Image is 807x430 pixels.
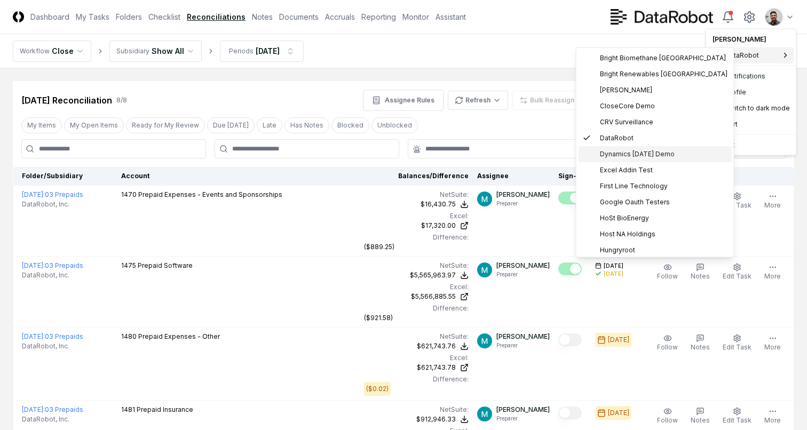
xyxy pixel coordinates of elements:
span: First Line Technology [600,181,668,191]
a: Profile [708,84,794,100]
a: Notifications [708,68,794,84]
span: HoSt BioEnergy [600,213,649,223]
span: Hungryroot [600,245,635,255]
span: CRV Surveillance [600,117,653,127]
span: Bright Renewables [GEOGRAPHIC_DATA] [600,69,727,79]
span: Excel Addin Test [600,165,653,175]
div: Logout [708,137,794,153]
div: Switch to dark mode [708,100,794,116]
div: Support [708,116,794,132]
span: [PERSON_NAME] [600,85,652,95]
span: DataRobot [725,51,759,60]
span: DataRobot [600,133,634,143]
span: Dynamics [DATE] Demo [600,149,675,159]
span: Google Oauth Testers [600,197,670,207]
div: [PERSON_NAME] [708,31,794,47]
span: Bright Biomethane [GEOGRAPHIC_DATA] [600,53,726,63]
span: Host NA Holdings [600,229,655,239]
span: CloseCore Demo [600,101,655,111]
